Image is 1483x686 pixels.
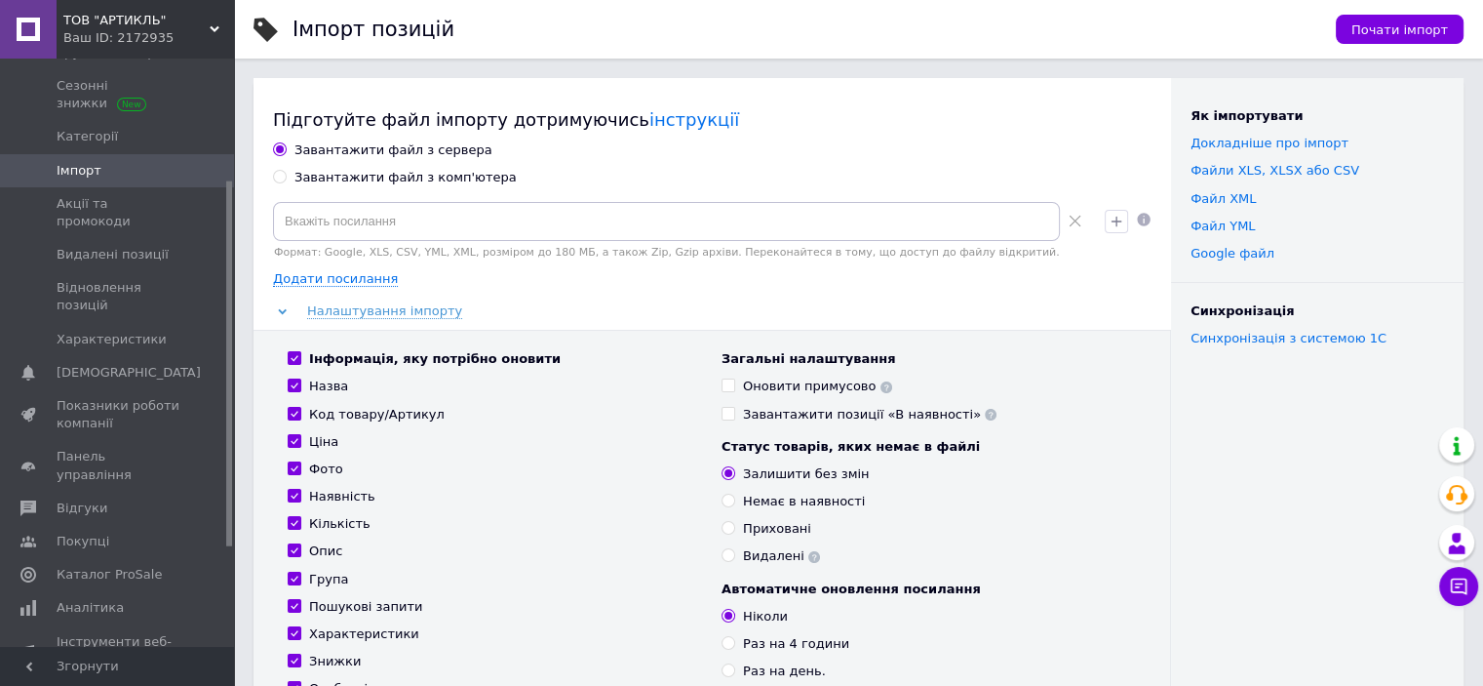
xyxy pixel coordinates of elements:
a: Докладніше про імпорт [1190,136,1348,150]
h1: Імпорт позицій [293,18,454,41]
div: Завантажити файл з сервера [294,141,492,159]
div: Фото [309,461,343,478]
div: Статус товарів, яких немає в файлі [722,438,1136,456]
span: ТОВ "АРТИКЛЬ" [63,12,210,29]
div: Раз на день. [743,663,826,680]
span: Панель управління [57,448,180,483]
span: Інструменти веб-майстра та SEO [57,633,180,668]
span: Аналітика [57,599,124,617]
span: Показники роботи компанії [57,397,180,432]
div: Приховані [743,520,811,538]
span: Акції та промокоди [57,195,180,230]
span: Імпорт [57,162,101,180]
span: Видалені позиції [57,246,169,263]
span: Характеристики [57,331,167,348]
div: Підготуйте файл імпорту дотримуючись [273,107,1151,132]
div: Наявність [309,488,375,505]
a: Google файл [1190,246,1274,261]
div: Пошукові запити [309,598,422,616]
a: Синхронізація з системою 1С [1190,331,1386,345]
button: Почати імпорт [1336,15,1463,44]
span: Почати імпорт [1351,22,1448,37]
div: Оновити примусово [743,378,892,395]
div: Характеристики [309,625,419,643]
button: Чат з покупцем [1439,567,1478,606]
span: [DEMOGRAPHIC_DATA] [57,364,201,382]
div: Ніколи [743,608,788,625]
span: Додати посилання [273,271,398,287]
span: Категорії [57,128,118,145]
div: Загальні налаштування [722,350,1136,368]
input: Вкажіть посилання [273,202,1060,241]
div: Код товару/Артикул [309,406,445,424]
div: Синхронізація [1190,303,1444,320]
div: Кількість [309,515,371,533]
span: Налаштування імпорту [307,303,462,319]
div: Раз на 4 години [743,635,849,653]
div: Немає в наявності [743,493,865,510]
a: Файли ХLS, XLSX або CSV [1190,163,1359,178]
div: Інформація, яку потрібно оновити [309,350,561,368]
a: Файл YML [1190,219,1255,233]
div: Опис [309,543,342,560]
div: Група [309,571,348,588]
div: Ціна [309,433,338,451]
div: Завантажити файл з комп'ютера [294,169,517,186]
div: Назва [309,378,348,395]
span: Відновлення позицій [57,279,180,314]
span: Сезонні знижки [57,77,180,112]
div: Видалені [743,547,820,565]
div: Як імпортувати [1190,107,1444,125]
span: Відгуки [57,500,107,517]
a: інструкції [649,109,739,130]
div: Знижки [309,653,361,670]
div: Автоматичне оновлення посилання [722,581,1136,598]
span: Каталог ProSale [57,566,162,584]
div: Завантажити позиції «В наявності» [743,406,996,424]
div: Формат: Google, XLS, CSV, YML, XML, розміром до 180 МБ, а також Zip, Gzip архіви. Переконайтеся в... [273,246,1089,259]
div: Залишити без змін [743,465,869,483]
a: Файл XML [1190,191,1256,206]
span: Покупці [57,533,109,550]
div: Ваш ID: 2172935 [63,29,234,47]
